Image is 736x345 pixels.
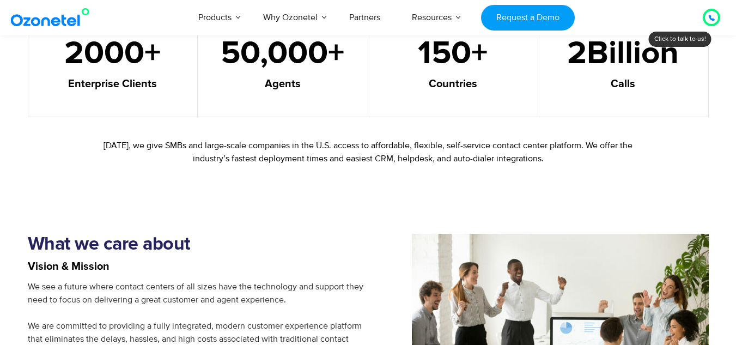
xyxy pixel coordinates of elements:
span: + [471,38,524,70]
span: + [328,38,354,70]
h5: Countries [382,78,525,89]
h5: Agents [211,78,354,89]
span: 2000 [64,38,144,70]
h5: Enterprise Clients [42,78,184,89]
h5: Vision & Mission [28,261,368,272]
p: [DATE], we give SMBs and large-scale companies in the U.S. access to affordable, flexible, self-s... [102,139,634,165]
h2: What we care about [28,234,368,256]
span: + [144,38,184,70]
h5: Calls [552,78,695,89]
span: 150 [418,38,471,70]
span: Billion [587,38,694,70]
a: Request a Demo [481,5,574,31]
span: 50,000 [221,38,328,70]
span: 2 [567,38,587,70]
